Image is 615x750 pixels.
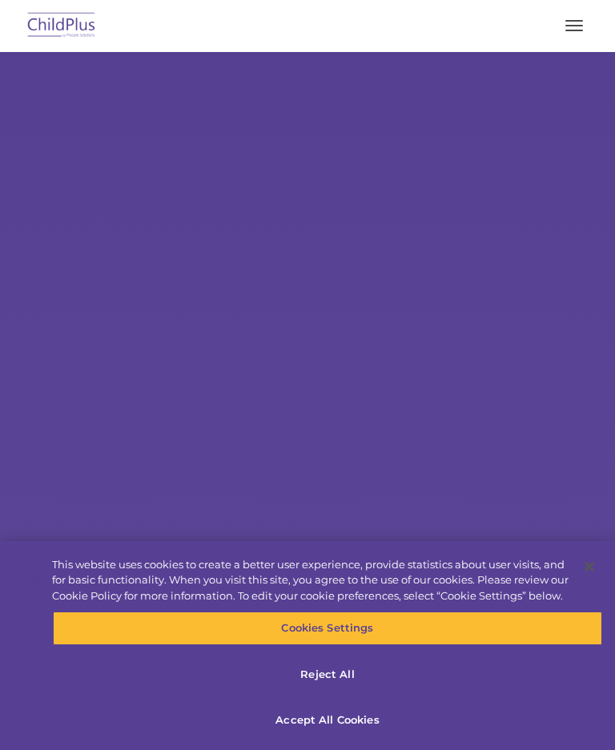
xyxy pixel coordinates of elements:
[53,704,602,737] button: Accept All Cookies
[52,557,572,604] div: This website uses cookies to create a better user experience, provide statistics about user visit...
[572,549,607,584] button: Close
[53,612,602,645] button: Cookies Settings
[24,7,99,45] img: ChildPlus by Procare Solutions
[53,658,602,692] button: Reject All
